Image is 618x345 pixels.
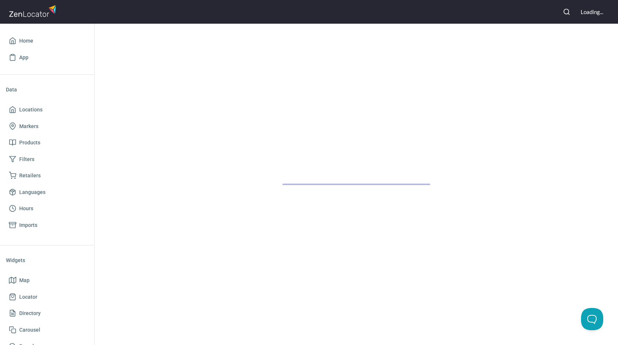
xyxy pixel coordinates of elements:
a: Directory [6,305,88,322]
span: Filters [19,155,34,164]
span: Map [19,276,30,285]
span: Locations [19,105,43,114]
a: Hours [6,200,88,217]
span: Imports [19,221,37,230]
a: Map [6,272,88,289]
a: Home [6,33,88,49]
li: Widgets [6,251,88,269]
span: App [19,53,28,62]
a: Imports [6,217,88,234]
span: Languages [19,188,45,197]
span: Carousel [19,325,40,335]
span: Markers [19,122,38,131]
a: App [6,49,88,66]
span: Locator [19,292,37,302]
li: Data [6,81,88,98]
iframe: Toggle Customer Support [581,308,603,330]
a: Languages [6,184,88,201]
span: Products [19,138,40,147]
a: Retailers [6,167,88,184]
span: Directory [19,309,41,318]
img: zenlocator [9,3,58,19]
a: Carousel [6,322,88,338]
span: Retailers [19,171,41,180]
a: Filters [6,151,88,168]
button: Search [558,4,575,20]
a: Locations [6,101,88,118]
div: Loading... [581,8,603,16]
a: Products [6,134,88,151]
span: Home [19,36,33,46]
span: Hours [19,204,33,213]
a: Locator [6,289,88,305]
a: Markers [6,118,88,135]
